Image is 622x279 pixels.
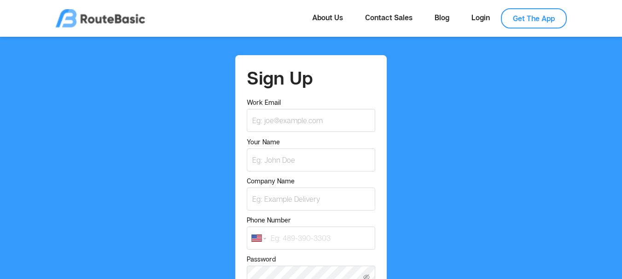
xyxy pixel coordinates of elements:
[501,8,567,28] a: Get The App
[247,188,376,211] input: Company Name
[247,109,376,132] input: Work Email
[247,67,376,89] h1: Sign Up
[247,98,285,107] label: Work Email
[354,8,424,27] a: Contact Sales
[247,148,376,171] input: Your Name
[56,9,145,28] img: logo.png
[247,216,296,225] label: Phone Number
[424,8,460,27] a: Blog
[460,8,501,27] a: Login
[247,227,376,250] input: Phone Number
[247,255,280,264] label: Password
[247,177,299,186] label: Company Name
[247,137,285,147] label: Your Name
[301,8,354,27] a: About Us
